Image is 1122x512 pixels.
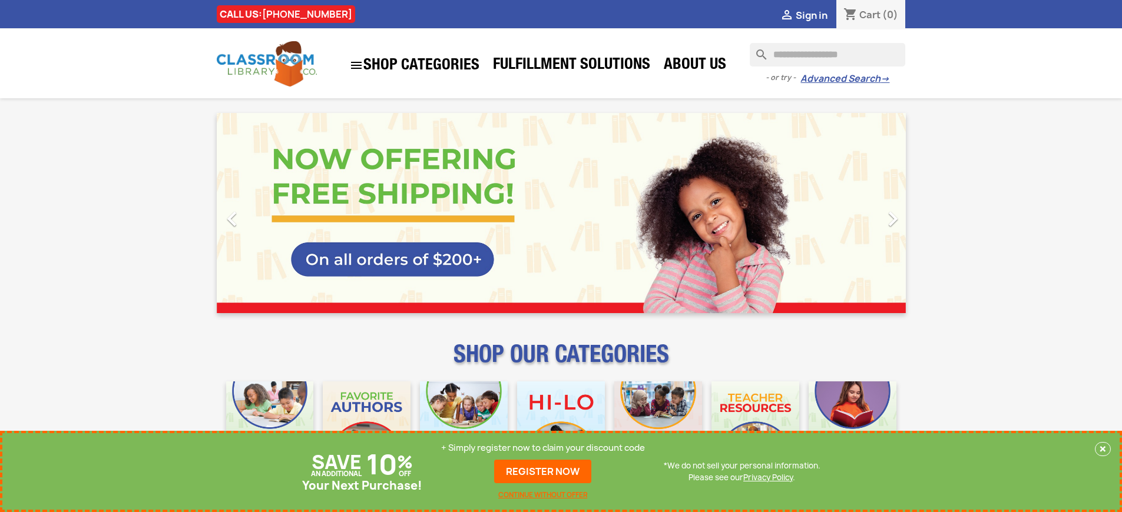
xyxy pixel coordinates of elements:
a: Previous [217,113,320,313]
a: [PHONE_NUMBER] [262,8,352,21]
i:  [217,204,247,234]
i:  [878,204,908,234]
img: Classroom Library Company [217,41,317,87]
a: About Us [658,54,732,78]
input: Search [750,43,905,67]
p: SHOP OUR CATEGORIES [217,351,906,372]
span: Cart [859,8,881,21]
span: Sign in [796,9,828,22]
img: CLC_Teacher_Resources_Mobile.jpg [711,381,799,469]
i: search [750,43,764,57]
img: CLC_Dyslexia_Mobile.jpg [809,381,896,469]
img: CLC_Favorite_Authors_Mobile.jpg [323,381,411,469]
img: CLC_Fiction_Nonfiction_Mobile.jpg [614,381,702,469]
img: CLC_Phonics_And_Decodables_Mobile.jpg [420,381,508,469]
i:  [780,9,794,23]
ul: Carousel container [217,113,906,313]
a: Fulfillment Solutions [487,54,656,78]
a: SHOP CATEGORIES [343,52,485,78]
span: → [881,73,889,85]
span: - or try - [766,72,800,84]
a: Advanced Search→ [800,73,889,85]
img: CLC_Bulk_Mobile.jpg [226,381,314,469]
img: CLC_HiLo_Mobile.jpg [517,381,605,469]
a: Next [802,113,906,313]
div: CALL US: [217,5,355,23]
span: (0) [882,8,898,21]
i:  [349,58,363,72]
a:  Sign in [780,9,828,22]
i: shopping_cart [843,8,858,22]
